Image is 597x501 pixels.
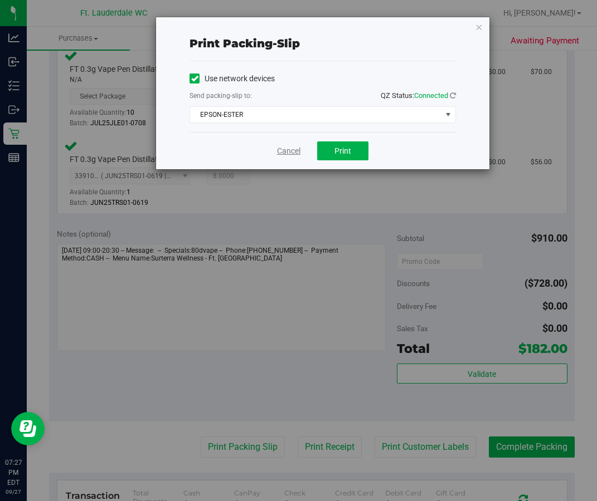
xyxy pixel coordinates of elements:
label: Use network devices [190,73,275,85]
span: EPSON-ESTER [190,107,441,122]
label: Send packing-slip to: [190,91,252,101]
span: Connected [414,91,448,100]
span: Print [334,146,351,155]
button: Print [317,141,368,160]
span: QZ Status: [381,91,456,100]
iframe: Resource center [11,412,45,445]
span: select [441,107,455,122]
a: Cancel [277,145,300,157]
span: Print packing-slip [190,37,300,50]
